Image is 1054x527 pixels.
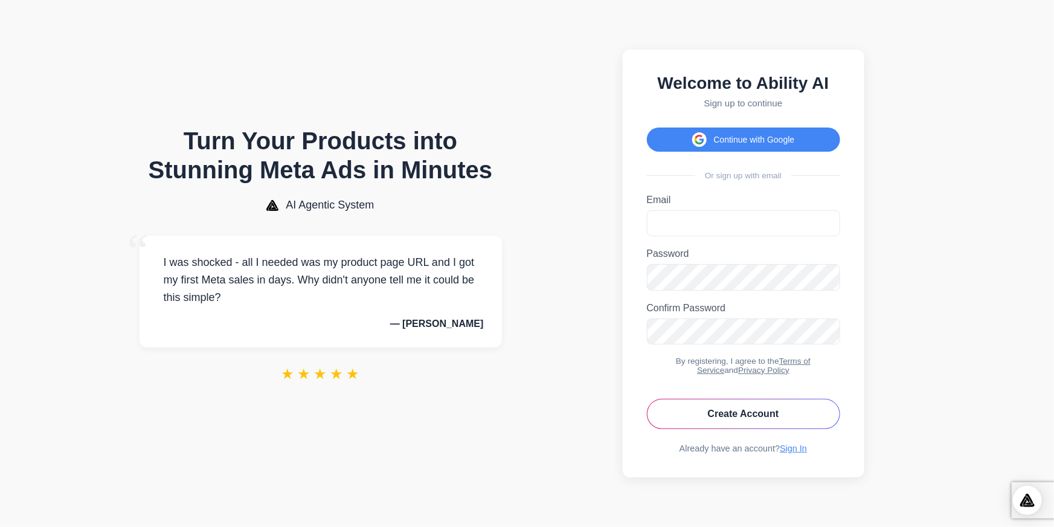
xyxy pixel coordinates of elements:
span: ★ [314,366,327,383]
span: AI Agentic System [286,199,374,212]
span: “ [127,224,149,279]
span: ★ [281,366,295,383]
label: Confirm Password [647,303,840,314]
a: Privacy Policy [738,366,789,375]
h1: Turn Your Products into Stunning Meta Ads in Minutes [140,126,502,184]
h2: Welcome to Ability AI [647,74,840,93]
p: I was shocked - all I needed was my product page URL and I got my first Meta sales in days. Why d... [158,254,484,306]
p: — [PERSON_NAME] [158,318,484,329]
div: Or sign up with email [647,171,840,180]
span: ★ [298,366,311,383]
img: AI Agentic System Logo [266,200,278,211]
label: Password [647,248,840,259]
span: ★ [347,366,360,383]
button: Create Account [647,399,840,429]
a: Terms of Service [697,357,811,375]
p: Sign up to continue [647,98,840,108]
div: Open Intercom Messenger [1013,486,1042,515]
span: ★ [330,366,344,383]
button: Continue with Google [647,128,840,152]
a: Sign In [780,444,807,453]
div: By registering, I agree to the and [647,357,840,375]
label: Email [647,195,840,205]
div: Already have an account? [647,444,840,453]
